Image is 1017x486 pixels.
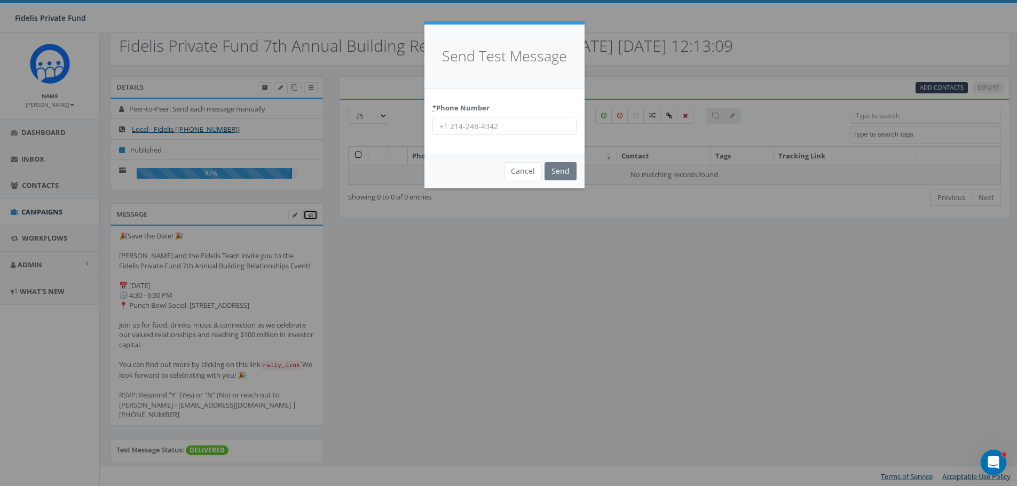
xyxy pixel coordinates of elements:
input: +1 214-248-4342 [432,117,577,135]
button: Cancel [504,162,542,180]
h4: Send Test Message [440,46,569,67]
label: Phone Number [432,99,490,113]
iframe: Intercom live chat [981,450,1006,475]
abbr: required [432,103,436,113]
input: Send [545,162,577,180]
